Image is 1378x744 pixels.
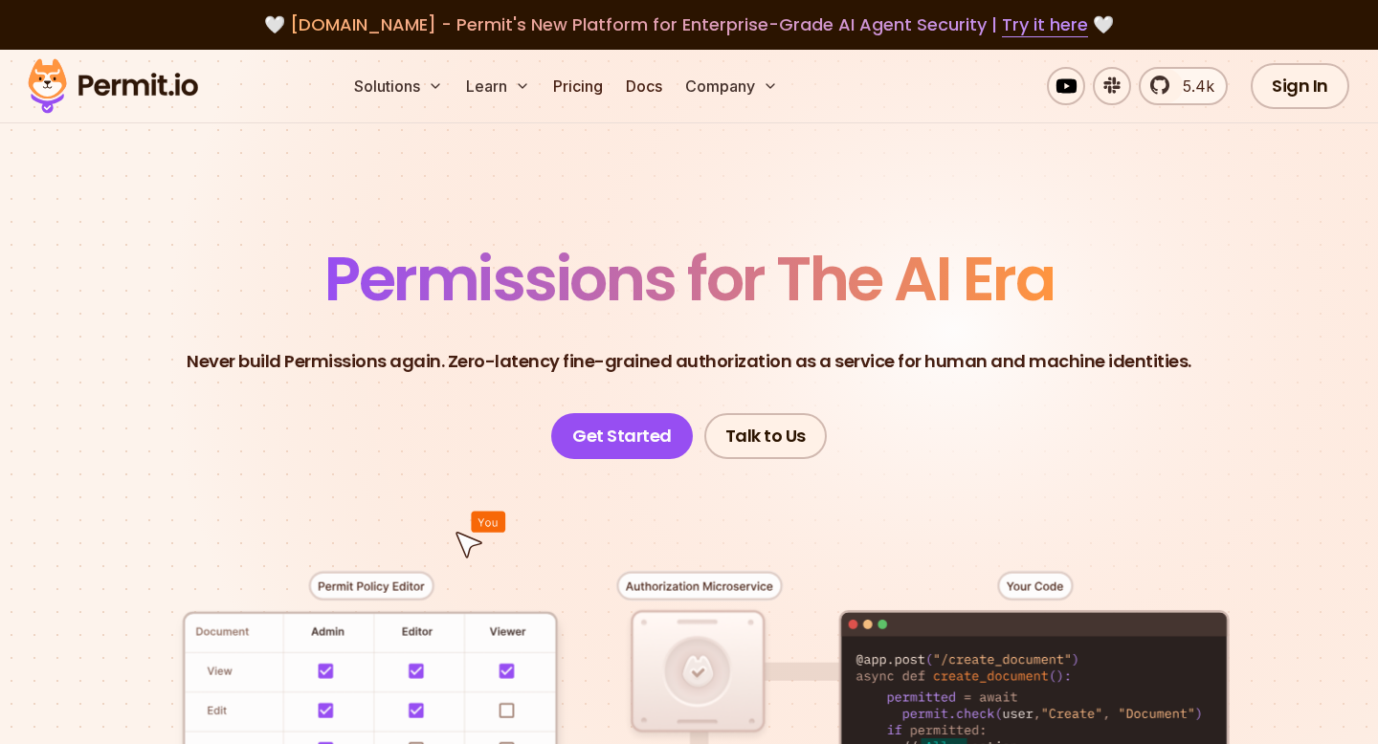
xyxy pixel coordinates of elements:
span: 5.4k [1171,75,1214,98]
a: Get Started [551,413,693,459]
a: Try it here [1002,12,1088,37]
button: Company [678,67,786,105]
img: Permit logo [19,54,207,119]
button: Learn [458,67,538,105]
span: Permissions for The AI Era [324,236,1054,321]
button: Solutions [346,67,451,105]
a: 5.4k [1139,67,1228,105]
a: Docs [618,67,670,105]
a: Talk to Us [704,413,827,459]
a: Sign In [1251,63,1349,109]
span: [DOMAIN_NAME] - Permit's New Platform for Enterprise-Grade AI Agent Security | [290,12,1088,36]
p: Never build Permissions again. Zero-latency fine-grained authorization as a service for human and... [187,348,1191,375]
a: Pricing [545,67,611,105]
div: 🤍 🤍 [46,11,1332,38]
